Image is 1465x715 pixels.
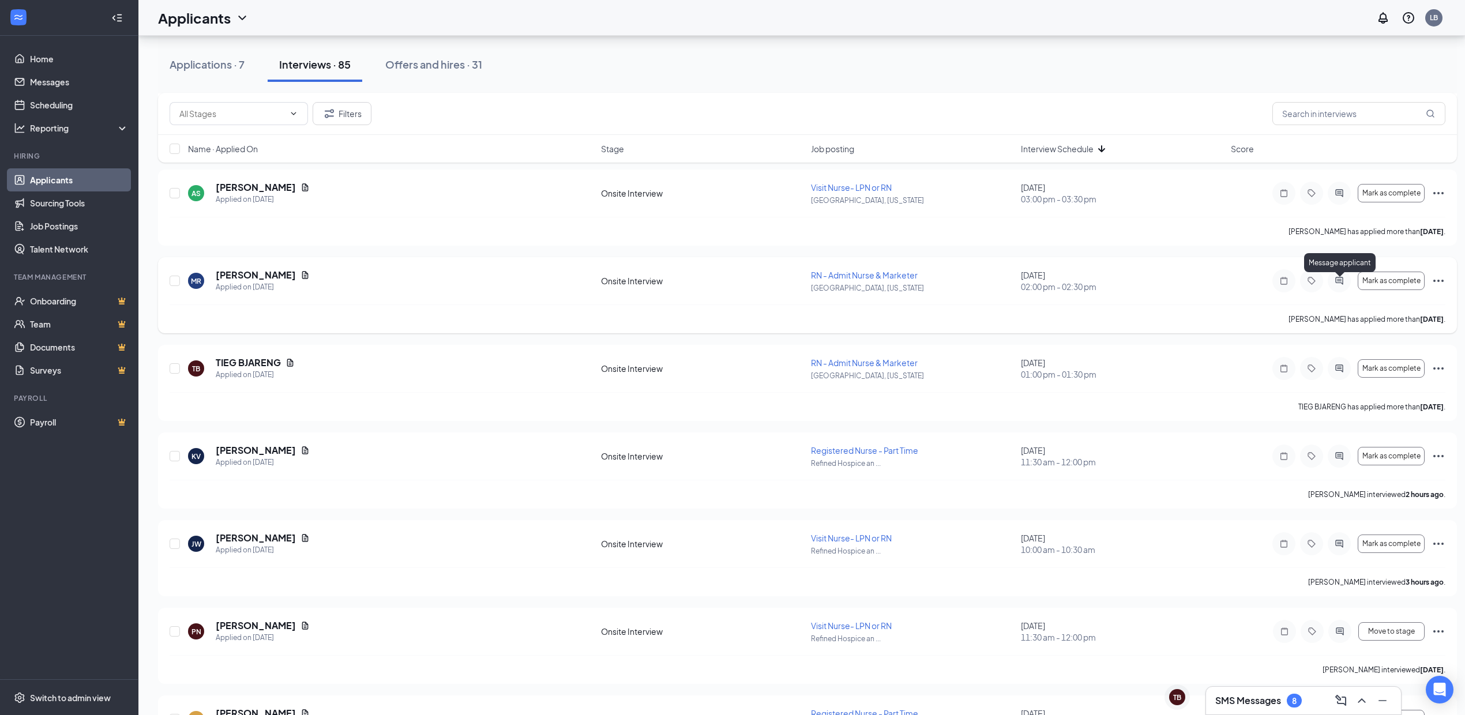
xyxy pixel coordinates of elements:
[30,359,129,382] a: SurveysCrown
[811,270,918,280] span: RN - Admit Nurse & Marketer
[1305,627,1319,636] svg: Tag
[191,189,201,198] div: AS
[1021,532,1224,555] div: [DATE]
[216,281,310,293] div: Applied on [DATE]
[158,8,231,28] h1: Applicants
[1277,451,1291,461] svg: Note
[313,102,371,125] button: Filter Filters
[300,270,310,280] svg: Document
[1332,539,1346,548] svg: ActiveChat
[1332,691,1350,710] button: ComposeMessage
[1376,694,1389,708] svg: Minimize
[192,364,200,374] div: TB
[811,533,892,543] span: Visit Nurse- LPN or RN
[1358,272,1425,290] button: Mark as complete
[1406,490,1444,499] b: 2 hours ago
[1432,274,1445,288] svg: Ellipses
[1305,364,1318,373] svg: Tag
[1362,452,1421,460] span: Mark as complete
[30,168,129,191] a: Applicants
[286,358,295,367] svg: Document
[1304,253,1376,272] div: Message applicant
[216,356,281,369] h5: TIEG BJARENG
[30,93,129,116] a: Scheduling
[14,151,126,161] div: Hiring
[1373,691,1392,710] button: Minimize
[1406,578,1444,586] b: 3 hours ago
[216,544,310,556] div: Applied on [DATE]
[30,692,111,703] div: Switch to admin view
[191,627,201,637] div: PN
[1368,627,1415,635] span: Move to stage
[811,620,892,631] span: Visit Nurse- LPN or RN
[601,626,804,637] div: Onsite Interview
[1277,364,1291,373] svg: Note
[1021,143,1094,155] span: Interview Schedule
[385,57,482,71] div: Offers and hires · 31
[811,458,1014,468] p: Refined Hospice an ...
[216,444,296,457] h5: [PERSON_NAME]
[1308,577,1445,587] p: [PERSON_NAME] interviewed .
[1362,540,1421,548] span: Mark as complete
[30,411,129,434] a: PayrollCrown
[1272,102,1445,125] input: Search in interviews
[811,283,1014,293] p: [GEOGRAPHIC_DATA], [US_STATE]
[191,539,201,549] div: JW
[1323,665,1445,675] p: [PERSON_NAME] interviewed .
[235,11,249,25] svg: ChevronDown
[30,336,129,359] a: DocumentsCrown
[30,70,129,93] a: Messages
[30,313,129,336] a: TeamCrown
[216,194,310,205] div: Applied on [DATE]
[1358,622,1425,641] button: Move to stage
[1021,620,1224,643] div: [DATE]
[1277,539,1291,548] svg: Note
[811,143,854,155] span: Job posting
[1432,449,1445,463] svg: Ellipses
[14,692,25,703] svg: Settings
[1277,276,1291,285] svg: Note
[1426,109,1435,118] svg: MagnifyingGlass
[601,538,804,550] div: Onsite Interview
[1420,402,1444,411] b: [DATE]
[1333,627,1347,636] svg: ActiveChat
[1402,11,1415,25] svg: QuestionInfo
[1334,694,1348,708] svg: ComposeMessage
[300,533,310,543] svg: Document
[30,122,129,134] div: Reporting
[1278,627,1291,636] svg: Note
[216,532,296,544] h5: [PERSON_NAME]
[14,122,25,134] svg: Analysis
[1432,537,1445,551] svg: Ellipses
[188,143,258,155] span: Name · Applied On
[1308,490,1445,499] p: [PERSON_NAME] interviewed .
[1358,359,1425,378] button: Mark as complete
[30,191,129,215] a: Sourcing Tools
[1420,227,1444,236] b: [DATE]
[300,183,310,192] svg: Document
[601,143,624,155] span: Stage
[811,195,1014,205] p: [GEOGRAPHIC_DATA], [US_STATE]
[1358,184,1425,202] button: Mark as complete
[1432,362,1445,375] svg: Ellipses
[601,275,804,287] div: Onsite Interview
[300,621,310,630] svg: Document
[14,393,126,403] div: Payroll
[1332,276,1346,285] svg: ActiveChat
[1292,696,1297,706] div: 8
[1289,227,1445,236] p: [PERSON_NAME] has applied more than .
[1353,691,1371,710] button: ChevronUp
[1021,269,1224,292] div: [DATE]
[279,57,351,71] div: Interviews · 85
[1021,544,1224,555] span: 10:00 am - 10:30 am
[30,238,129,261] a: Talent Network
[601,363,804,374] div: Onsite Interview
[1362,364,1421,372] span: Mark as complete
[289,109,298,118] svg: ChevronDown
[1426,676,1453,703] div: Open Intercom Messenger
[811,357,918,368] span: RN - Admit Nurse & Marketer
[1332,451,1346,461] svg: ActiveChat
[601,450,804,462] div: Onsite Interview
[14,272,126,282] div: Team Management
[1021,357,1224,380] div: [DATE]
